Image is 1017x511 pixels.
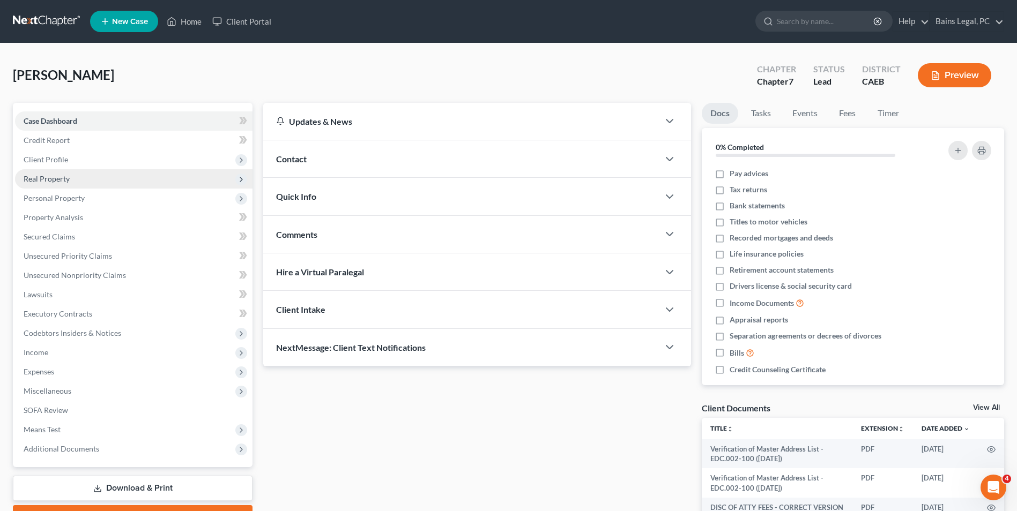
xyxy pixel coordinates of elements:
[898,426,904,432] i: unfold_more
[913,468,978,498] td: [DATE]
[24,136,70,145] span: Credit Report
[730,281,852,291] span: Drivers license & social security card
[112,18,148,26] span: New Case
[15,304,253,324] a: Executory Contracts
[869,103,908,124] a: Timer
[716,142,764,152] strong: 0% Completed
[24,444,99,453] span: Additional Documents
[24,270,126,280] span: Unsecured Nonpriority Claims
[15,401,253,420] a: SOFA Review
[930,12,1004,31] a: Bains Legal, PC
[15,111,253,131] a: Case Dashboard
[730,249,804,259] span: Life insurance policies
[276,229,317,239] span: Comments
[24,425,61,434] span: Means Test
[161,12,207,31] a: Home
[893,12,929,31] a: Help
[727,426,733,432] i: unfold_more
[743,103,780,124] a: Tasks
[276,304,325,314] span: Client Intake
[702,439,852,469] td: Verification of Master Address List - EDC.002-100 ([DATE])
[730,168,768,179] span: Pay advices
[730,265,834,275] span: Retirement account statements
[24,348,48,357] span: Income
[15,227,253,246] a: Secured Claims
[276,154,307,164] span: Contact
[276,116,646,127] div: Updates & News
[24,213,83,222] span: Property Analysis
[702,103,738,124] a: Docs
[730,200,785,211] span: Bank statements
[852,468,913,498] td: PDF
[24,309,92,318] span: Executory Contracts
[813,63,845,76] div: Status
[784,103,826,124] a: Events
[963,426,970,432] i: expand_more
[862,76,901,88] div: CAEB
[24,232,75,241] span: Secured Claims
[24,116,77,125] span: Case Dashboard
[862,63,901,76] div: District
[757,76,796,88] div: Chapter
[15,246,253,266] a: Unsecured Priority Claims
[24,367,54,376] span: Expenses
[710,424,733,432] a: Titleunfold_more
[861,424,904,432] a: Extensionunfold_more
[24,155,68,164] span: Client Profile
[918,63,991,87] button: Preview
[730,232,833,243] span: Recorded mortgages and deeds
[276,342,426,352] span: NextMessage: Client Text Notifications
[24,328,121,337] span: Codebtors Insiders & Notices
[852,439,913,469] td: PDF
[24,290,53,299] span: Lawsuits
[24,405,68,415] span: SOFA Review
[730,184,767,195] span: Tax returns
[13,476,253,501] a: Download & Print
[702,402,770,414] div: Client Documents
[24,193,85,202] span: Personal Property
[813,76,845,88] div: Lead
[913,439,978,469] td: [DATE]
[276,267,364,277] span: Hire a Virtual Paralegal
[730,216,807,227] span: Titles to motor vehicles
[757,63,796,76] div: Chapter
[276,191,316,201] span: Quick Info
[777,11,875,31] input: Search by name...
[973,404,1000,411] a: View All
[730,314,788,325] span: Appraisal reports
[15,285,253,304] a: Lawsuits
[981,475,1006,500] iframe: Intercom live chat
[15,208,253,227] a: Property Analysis
[730,348,744,358] span: Bills
[789,76,793,86] span: 7
[24,251,112,260] span: Unsecured Priority Claims
[702,468,852,498] td: Verification of Master Address List - EDC.002-100 ([DATE])
[730,364,826,375] span: Credit Counseling Certificate
[730,298,794,309] span: Income Documents
[830,103,865,124] a: Fees
[24,174,70,183] span: Real Property
[24,386,71,395] span: Miscellaneous
[1003,475,1011,483] span: 4
[15,266,253,285] a: Unsecured Nonpriority Claims
[13,67,114,82] span: [PERSON_NAME]
[730,330,881,341] span: Separation agreements or decrees of divorces
[15,131,253,150] a: Credit Report
[207,12,277,31] a: Client Portal
[922,424,970,432] a: Date Added expand_more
